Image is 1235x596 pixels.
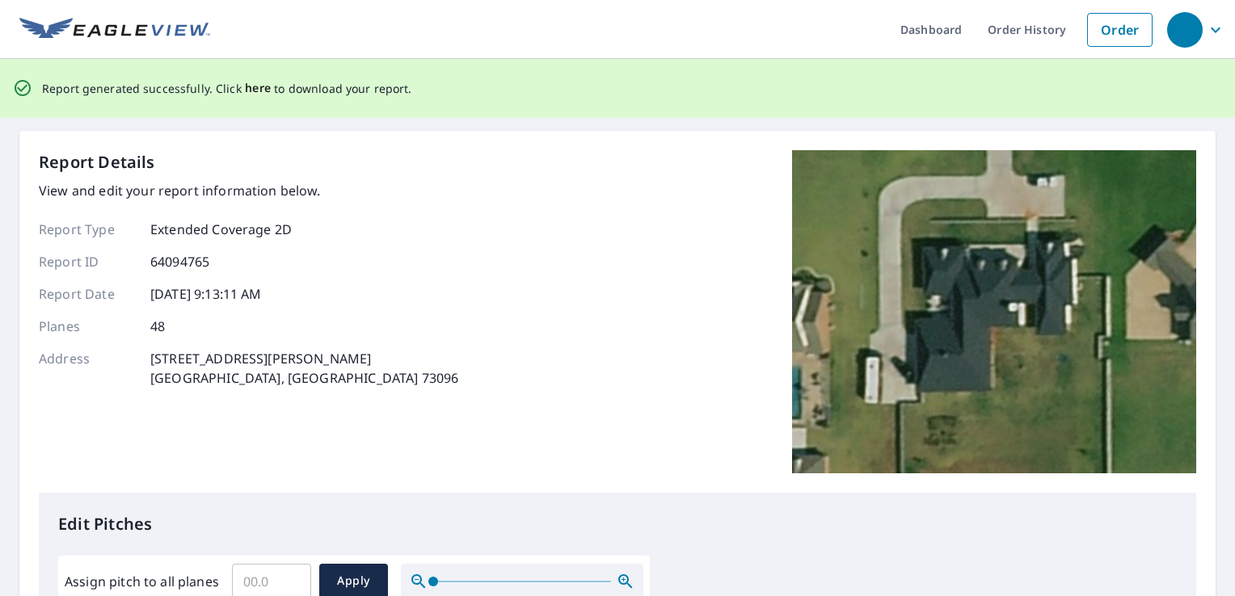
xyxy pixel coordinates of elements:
[19,18,210,42] img: EV Logo
[65,572,219,591] label: Assign pitch to all planes
[245,78,272,99] button: here
[150,284,262,304] p: [DATE] 9:13:11 AM
[792,150,1196,473] img: Top image
[150,349,458,388] p: [STREET_ADDRESS][PERSON_NAME] [GEOGRAPHIC_DATA], [GEOGRAPHIC_DATA] 73096
[39,252,136,271] p: Report ID
[150,220,292,239] p: Extended Coverage 2D
[150,252,209,271] p: 64094765
[39,220,136,239] p: Report Type
[150,317,165,336] p: 48
[39,317,136,336] p: Planes
[39,284,136,304] p: Report Date
[39,349,136,388] p: Address
[39,150,155,174] p: Report Details
[332,571,375,591] span: Apply
[42,78,412,99] p: Report generated successfully. Click to download your report.
[58,512,1177,536] p: Edit Pitches
[1087,13,1153,47] a: Order
[39,181,458,200] p: View and edit your report information below.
